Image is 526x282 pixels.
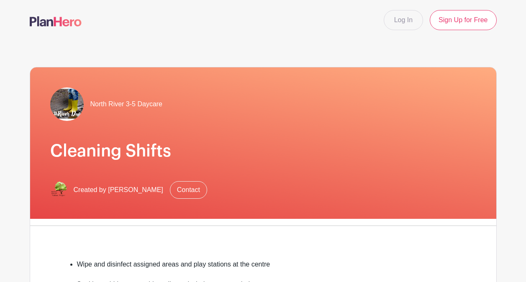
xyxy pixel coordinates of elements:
a: Log In [384,10,423,30]
span: North River 3-5 Daycare [90,99,163,109]
li: Wipe and disinfect assigned areas and play stations at the centre [77,259,456,279]
a: Sign Up for Free [430,10,496,30]
span: Created by [PERSON_NAME] [74,185,163,195]
img: logo-507f7623f17ff9eddc593b1ce0a138ce2505c220e1c5a4e2b4648c50719b7d32.svg [30,16,82,26]
a: Contact [170,181,207,199]
h1: Cleaning Shifts [50,141,476,161]
img: IMG_0645.png [50,182,67,198]
img: Junior%20Kindergarten%20background%20website.png [50,87,84,121]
